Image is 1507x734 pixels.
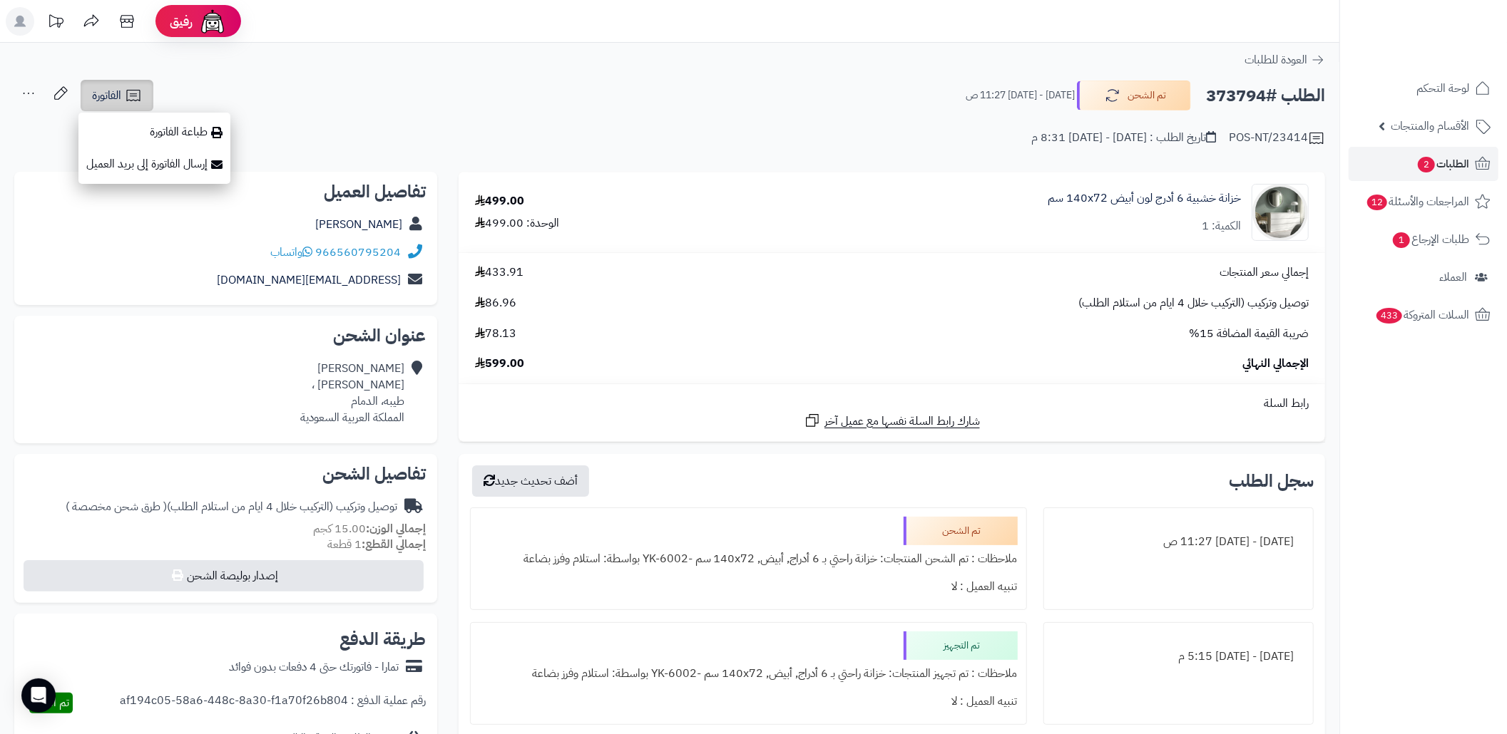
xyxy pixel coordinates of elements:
[1375,305,1469,325] span: السلات المتروكة
[66,498,167,515] span: ( طرق شحن مخصصة )
[479,688,1018,715] div: تنبيه العميل : لا
[78,116,230,148] a: طباعة الفاتورة
[1053,643,1304,671] div: [DATE] - [DATE] 5:15 م
[1242,356,1309,372] span: الإجمالي النهائي
[21,678,56,713] div: Open Intercom Messenger
[804,412,980,430] a: شارك رابط السلة نفسها مع عميل آخر
[464,396,1319,412] div: رابط السلة
[26,465,426,482] h2: تفاصيل الشحن
[1366,194,1389,211] span: 12
[81,80,153,111] a: الفاتورة
[270,244,312,261] a: واتساب
[1392,232,1411,249] span: 1
[1245,51,1325,68] a: العودة للطلبات
[170,13,193,30] span: رفيق
[475,295,516,311] span: 86.96
[1229,130,1325,147] div: POS-NT/23414
[475,356,524,372] span: 599.00
[479,545,1018,573] div: ملاحظات : تم الشحن المنتجات: خزانة راحتي بـ 6 أدراج, أبيض, ‎140x72 سم‏ -YK-6002 بواسطة: استلام وف...
[229,659,399,676] div: تمارا - فاتورتك حتى 4 دفعات بدون فوائد
[366,520,426,537] strong: إجمالي الوزن:
[475,193,524,210] div: 499.00
[1048,190,1241,207] a: خزانة خشبية 6 أدرج لون أبيض 140x72 سم
[300,361,404,425] div: [PERSON_NAME] [PERSON_NAME] ، طيبه، الدمام المملكة العربية السعودية
[313,520,426,537] small: 15.00 كجم
[475,215,559,232] div: الوحدة: 499.00
[1078,295,1309,311] span: توصيل وتركيب (التركيب خلال 4 ايام من استلام الطلب)
[1417,156,1436,173] span: 2
[824,413,980,430] span: شارك رابط السلة نفسها مع عميل آخر
[1375,307,1404,324] span: 433
[78,148,230,180] a: إرسال الفاتورة إلى بريد العميل
[362,536,426,553] strong: إجمالي القطع:
[120,693,426,713] div: رقم عملية الدفع : af194c05-58a6-448c-8a30-f1a70f26b804
[1349,71,1498,105] a: لوحة التحكم
[198,7,227,36] img: ai-face.png
[1220,264,1309,281] span: إجمالي سعر المنتجات
[904,631,1018,660] div: تم التجهيز
[1252,184,1308,241] img: 1746709299-1702541934053-68567865785768-1000x1000-90x90.jpg
[1189,326,1309,342] span: ضريبة القيمة المضافة 15%
[315,216,402,233] a: [PERSON_NAME]
[24,560,424,591] button: إصدار بوليصة الشحن
[1349,147,1498,181] a: الطلبات2
[472,465,589,497] button: أضف تحديث جديد
[1391,116,1469,136] span: الأقسام والمنتجات
[1439,267,1467,287] span: العملاء
[66,499,397,515] div: توصيل وتركيب (التركيب خلال 4 ايام من استلام الطلب)
[217,272,401,289] a: [EMAIL_ADDRESS][DOMAIN_NAME]
[479,660,1018,688] div: ملاحظات : تم تجهيز المنتجات: خزانة راحتي بـ 6 أدراج, أبيض, ‎140x72 سم‏ -YK-6002 بواسطة: استلام وف...
[1416,154,1469,174] span: الطلبات
[339,631,426,648] h2: طريقة الدفع
[1245,51,1307,68] span: العودة للطلبات
[1053,528,1304,556] div: [DATE] - [DATE] 11:27 ص
[38,7,73,39] a: تحديثات المنصة
[475,326,516,342] span: 78.13
[1410,11,1493,41] img: logo-2.png
[1077,81,1191,110] button: تم الشحن
[1349,185,1498,219] a: المراجعات والأسئلة12
[26,327,426,344] h2: عنوان الشحن
[904,517,1018,545] div: تم الشحن
[1391,229,1469,249] span: طلبات الإرجاع
[1366,192,1469,212] span: المراجعات والأسئلة
[479,573,1018,601] div: تنبيه العميل : لا
[1349,298,1498,332] a: السلات المتروكة433
[26,183,426,200] h2: تفاصيل العميل
[1349,260,1498,294] a: العملاء
[1229,472,1314,490] h3: سجل الطلب
[1031,130,1216,146] div: تاريخ الطلب : [DATE] - [DATE] 8:31 م
[1416,78,1469,98] span: لوحة التحكم
[1206,81,1325,110] h2: الطلب #373794
[966,88,1075,103] small: [DATE] - [DATE] 11:27 ص
[327,536,426,553] small: 1 قطعة
[1202,218,1241,234] div: الكمية: 1
[315,244,401,261] a: 966560795204
[475,264,523,281] span: 433.91
[1349,222,1498,257] a: طلبات الإرجاع1
[92,87,121,104] span: الفاتورة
